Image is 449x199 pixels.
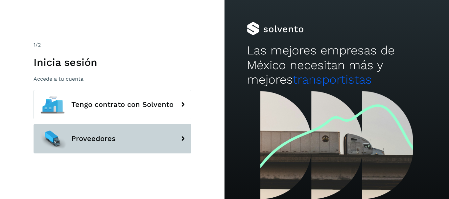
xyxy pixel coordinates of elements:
[34,124,191,153] button: Proveedores
[34,42,35,48] span: 1
[34,76,191,82] p: Accede a tu cuenta
[71,101,174,109] span: Tengo contrato con Solvento
[34,56,191,69] h1: Inicia sesión
[34,41,191,49] div: /2
[34,90,191,119] button: Tengo contrato con Solvento
[293,72,372,87] span: transportistas
[247,43,426,87] h2: Las mejores empresas de México necesitan más y mejores
[71,135,116,143] span: Proveedores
